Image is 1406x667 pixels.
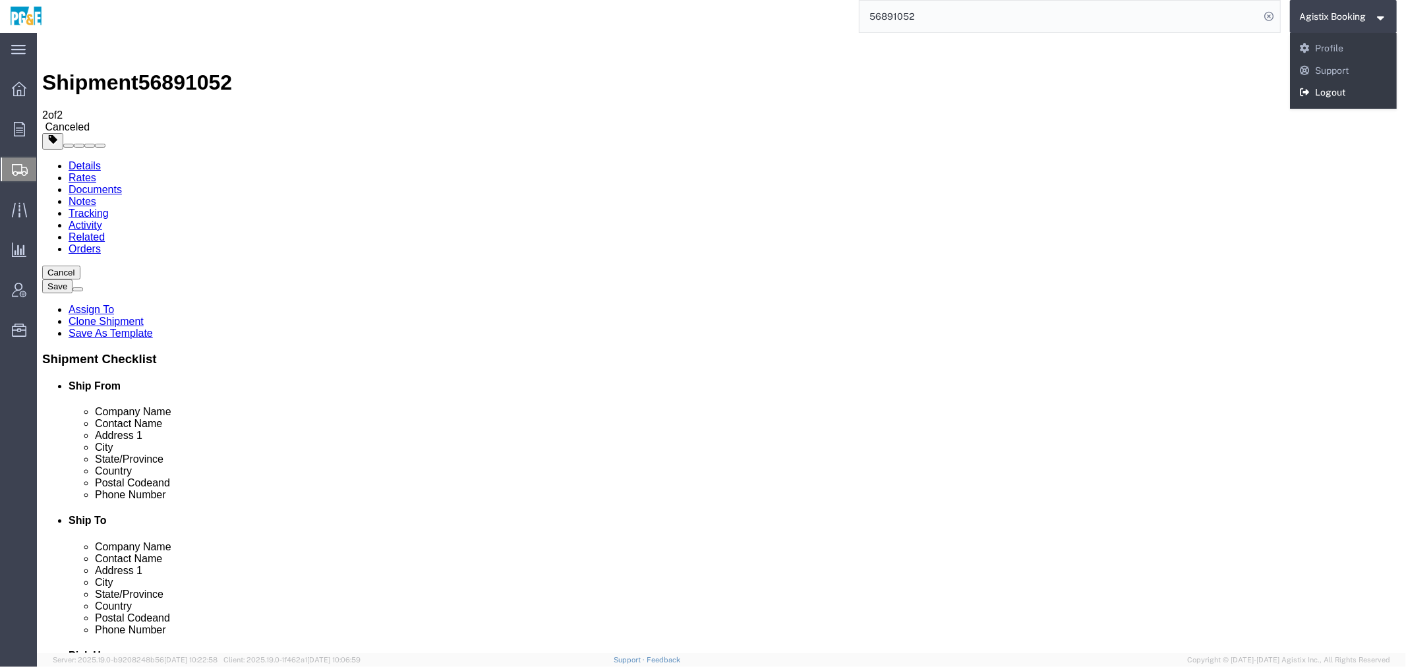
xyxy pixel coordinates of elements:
span: Server: 2025.19.0-b9208248b56 [53,656,218,664]
span: [DATE] 10:06:59 [307,656,361,664]
img: logo [9,7,43,26]
span: [DATE] 10:22:58 [164,656,218,664]
a: Support [1290,60,1397,82]
iframe: FS Legacy Container [37,33,1406,653]
span: Copyright © [DATE]-[DATE] Agistix Inc., All Rights Reserved [1187,654,1390,666]
button: Agistix Booking [1299,9,1388,24]
a: Support [614,656,647,664]
a: Profile [1290,38,1397,60]
span: Client: 2025.19.0-1f462a1 [223,656,361,664]
input: Search for shipment number, reference number [860,1,1260,32]
a: Logout [1290,82,1397,104]
span: Agistix Booking [1300,9,1366,24]
a: Feedback [647,656,680,664]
